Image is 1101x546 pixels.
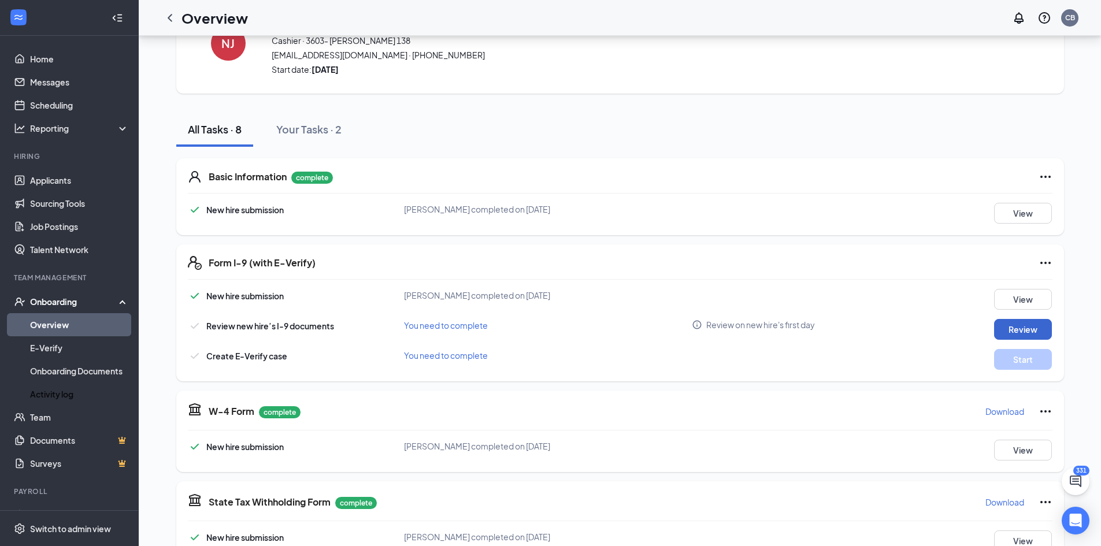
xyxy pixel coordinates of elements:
[276,122,342,136] div: Your Tasks · 2
[30,504,129,527] a: PayrollCrown
[404,350,488,361] span: You need to complete
[1039,256,1052,270] svg: Ellipses
[206,351,287,361] span: Create E-Verify case
[188,530,202,544] svg: Checkmark
[206,441,284,452] span: New hire submission
[209,496,331,508] h5: State Tax Withholding Form
[209,257,316,269] h5: Form I-9 (with E-Verify)
[994,203,1052,224] button: View
[30,122,129,134] div: Reporting
[209,405,254,418] h5: W-4 Form
[30,313,129,336] a: Overview
[985,406,1024,417] p: Download
[312,64,339,75] strong: [DATE]
[30,382,129,406] a: Activity log
[112,12,123,24] svg: Collapse
[14,151,127,161] div: Hiring
[259,406,301,418] p: complete
[1039,404,1052,418] svg: Ellipses
[1037,11,1051,25] svg: QuestionInfo
[1069,474,1083,488] svg: ChatActive
[272,35,913,46] span: Cashier · 3603- [PERSON_NAME] 138
[994,289,1052,310] button: View
[985,493,1025,511] button: Download
[188,493,202,507] svg: TaxGovernmentIcon
[30,70,129,94] a: Messages
[14,273,127,283] div: Team Management
[181,8,248,28] h1: Overview
[188,170,202,184] svg: User
[30,296,119,307] div: Onboarding
[1065,13,1075,23] div: CB
[206,205,284,215] span: New hire submission
[188,349,202,363] svg: Checkmark
[1039,495,1052,509] svg: Ellipses
[994,319,1052,340] button: Review
[1073,466,1089,476] div: 331
[206,291,284,301] span: New hire submission
[209,170,287,183] h5: Basic Information
[30,94,129,117] a: Scheduling
[30,192,129,215] a: Sourcing Tools
[30,523,111,534] div: Switch to admin view
[1039,170,1052,184] svg: Ellipses
[188,203,202,217] svg: Checkmark
[335,497,377,509] p: complete
[30,47,129,70] a: Home
[404,320,488,330] span: You need to complete
[30,429,129,452] a: DocumentsCrown
[404,532,550,542] span: [PERSON_NAME] completed on [DATE]
[692,320,702,330] svg: Info
[188,256,202,270] svg: FormI9EVerifyIcon
[706,319,815,330] span: Review on new hire's first day
[404,204,550,214] span: [PERSON_NAME] completed on [DATE]
[404,290,550,300] span: [PERSON_NAME] completed on [DATE]
[404,441,550,451] span: [PERSON_NAME] completed on [DATE]
[30,452,129,475] a: SurveysCrown
[994,440,1052,460] button: View
[30,238,129,261] a: Talent Network
[188,289,202,303] svg: Checkmark
[30,215,129,238] a: Job Postings
[13,12,24,23] svg: WorkstreamLogo
[206,532,284,543] span: New hire submission
[1062,507,1089,534] div: Open Intercom Messenger
[1012,11,1026,25] svg: Notifications
[14,523,25,534] svg: Settings
[163,11,177,25] svg: ChevronLeft
[30,336,129,359] a: E-Verify
[30,359,129,382] a: Onboarding Documents
[14,122,25,134] svg: Analysis
[291,172,333,184] p: complete
[14,486,127,496] div: Payroll
[272,64,913,75] span: Start date:
[985,496,1024,508] p: Download
[206,321,334,331] span: Review new hire’s I-9 documents
[994,349,1052,370] button: Start
[199,11,257,75] button: NJ
[221,39,235,47] h4: NJ
[188,440,202,454] svg: Checkmark
[188,402,202,416] svg: TaxGovernmentIcon
[1062,467,1089,495] button: ChatActive
[188,122,242,136] div: All Tasks · 8
[188,319,202,333] svg: Checkmark
[272,49,913,61] span: [EMAIL_ADDRESS][DOMAIN_NAME] · [PHONE_NUMBER]
[985,402,1025,421] button: Download
[14,296,25,307] svg: UserCheck
[30,169,129,192] a: Applicants
[30,406,129,429] a: Team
